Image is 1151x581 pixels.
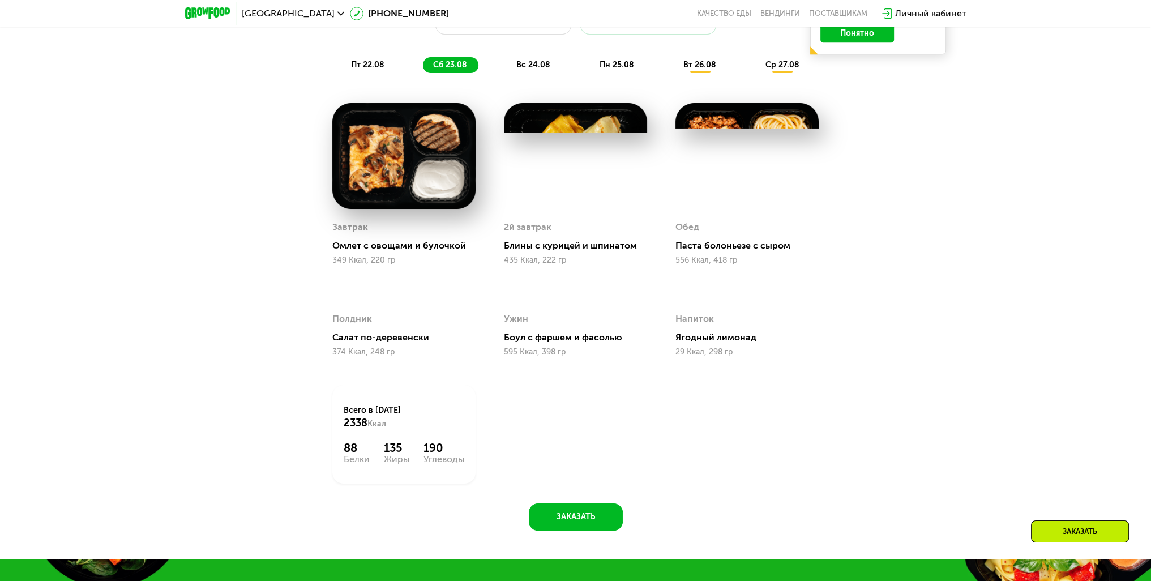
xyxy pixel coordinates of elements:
div: Боул с фаршем и фасолью [504,430,656,441]
div: Блины с курицей и шпинатом [504,240,656,251]
div: Заказать [1031,520,1129,542]
div: 595 Ккал, 398 гр [504,446,647,455]
div: Ягодный лимонад [675,428,828,439]
span: вт 26.08 [683,60,716,70]
div: 190 [423,539,464,553]
span: 2338 [344,515,367,527]
a: Вендинги [760,9,800,18]
div: Личный кабинет [895,7,966,20]
div: Белки [344,553,370,562]
div: Паста болоньезе с сыром [675,240,828,251]
a: Качество еды [697,9,751,18]
div: Салат по-деревенски [332,427,485,438]
div: 435 Ккал, 222 гр [504,256,647,265]
div: Завтрак [332,219,368,236]
div: 88 [344,539,370,553]
span: ср 27.08 [765,60,799,70]
a: [PHONE_NUMBER] [350,7,449,20]
div: Полдник [332,405,372,422]
div: 556 Ккал, 418 гр [675,256,819,265]
span: Ккал [367,517,386,527]
div: Обед [675,219,699,236]
div: 374 Ккал, 248 гр [332,443,476,452]
button: Понятно [820,24,894,42]
div: 2й завтрак [504,219,551,236]
div: 29 Ккал, 298 гр [675,444,819,453]
div: поставщикам [809,9,867,18]
span: вс 24.08 [516,60,550,70]
div: Углеводы [423,553,464,562]
div: 135 [384,539,409,553]
span: пт 22.08 [351,60,384,70]
div: Всего в [DATE] [344,503,464,528]
div: 349 Ккал, 220 гр [332,256,476,265]
span: пн 25.08 [600,60,634,70]
span: сб 23.08 [433,60,467,70]
div: Ужин [504,408,528,425]
div: Омлет с овощами и булочкой [332,240,485,251]
div: Жиры [384,553,409,562]
div: Напиток [675,407,714,424]
span: [GEOGRAPHIC_DATA] [242,9,335,18]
